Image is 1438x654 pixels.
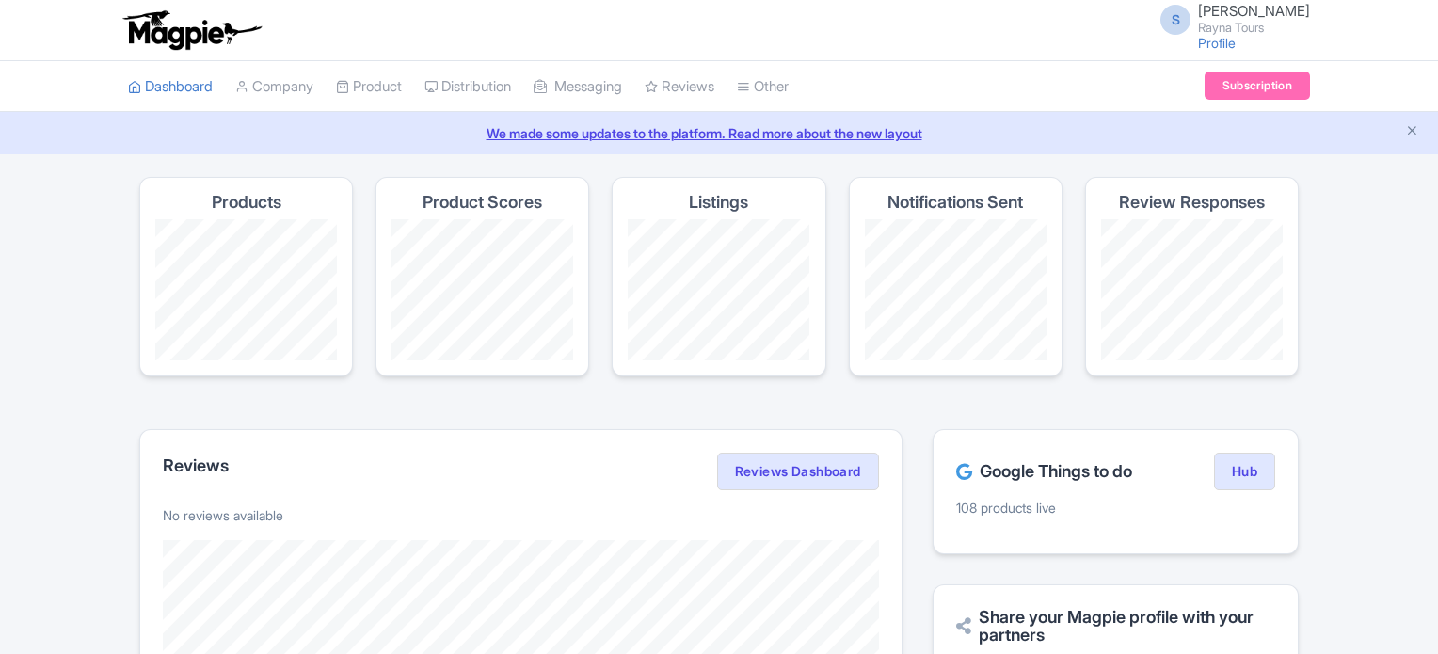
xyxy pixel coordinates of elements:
h2: Google Things to do [956,462,1132,481]
h4: Products [212,193,281,212]
a: Product [336,61,402,113]
h4: Review Responses [1119,193,1265,212]
img: logo-ab69f6fb50320c5b225c76a69d11143b.png [119,9,264,51]
h2: Share your Magpie profile with your partners [956,608,1275,646]
a: Other [737,61,789,113]
a: Dashboard [128,61,213,113]
span: S [1160,5,1190,35]
h4: Listings [689,193,748,212]
a: Company [235,61,313,113]
h4: Notifications Sent [887,193,1023,212]
a: Reviews [645,61,714,113]
button: Close announcement [1405,121,1419,143]
p: No reviews available [163,505,879,525]
a: Distribution [424,61,511,113]
a: Reviews Dashboard [717,453,879,490]
a: S [PERSON_NAME] Rayna Tours [1149,4,1310,34]
span: [PERSON_NAME] [1198,2,1310,20]
a: We made some updates to the platform. Read more about the new layout [11,123,1427,143]
a: Profile [1198,35,1236,51]
h4: Product Scores [423,193,542,212]
p: 108 products live [956,498,1275,518]
a: Messaging [534,61,622,113]
a: Hub [1214,453,1275,490]
a: Subscription [1205,72,1310,100]
small: Rayna Tours [1198,22,1310,34]
h2: Reviews [163,456,229,475]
